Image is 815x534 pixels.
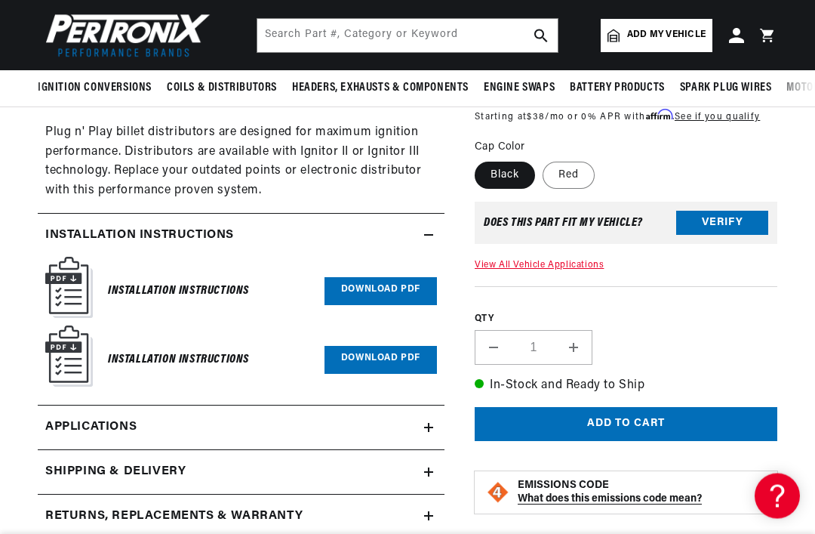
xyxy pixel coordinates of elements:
[672,70,780,106] summary: Spark Plug Wires
[45,508,303,527] h2: Returns, Replacements & Warranty
[38,70,159,106] summary: Ignition Conversions
[292,80,469,96] span: Headers, Exhausts & Components
[475,313,777,326] label: QTY
[475,262,604,271] a: View All Vehicle Applications
[475,111,760,125] p: Starting at /mo or 0% APR with .
[527,114,545,123] span: $38
[45,418,137,438] span: Applications
[45,326,93,387] img: Instruction Manual
[45,463,186,483] h2: Shipping & Delivery
[543,163,595,190] label: Red
[475,140,527,156] legend: Cap Color
[676,212,768,236] button: Verify
[45,227,234,246] h2: Installation instructions
[675,114,760,123] a: See if you qualify - Learn more about Affirm Financing (opens in modal)
[627,28,706,42] span: Add my vehicle
[601,19,712,52] a: Add my vehicle
[475,409,777,443] button: Add to cart
[108,282,249,302] h6: Installation Instructions
[484,218,643,230] div: Does This part fit My vehicle?
[284,70,476,106] summary: Headers, Exhausts & Components
[484,80,555,96] span: Engine Swaps
[680,80,772,96] span: Spark Plug Wires
[38,451,444,495] summary: Shipping & Delivery
[324,278,437,306] a: Download PDF
[38,215,444,258] summary: Installation instructions
[570,80,665,96] span: Battery Products
[38,406,444,451] a: Applications
[45,258,93,319] img: Instruction Manual
[486,481,510,505] img: Emissions code
[518,480,609,492] strong: EMISSIONS CODE
[38,80,152,96] span: Ignition Conversions
[324,347,437,375] a: Download PDF
[45,124,437,201] p: Plug n' Play billet distributors are designed for maximum ignition performance. Distributors are ...
[257,19,558,52] input: Search Part #, Category or Keyword
[108,350,249,371] h6: Installation Instructions
[646,110,672,122] span: Affirm
[476,70,562,106] summary: Engine Swaps
[518,480,766,507] button: EMISSIONS CODEWhat does this emissions code mean?
[38,9,211,61] img: Pertronix
[518,494,702,505] strong: What does this emissions code mean?
[475,377,777,397] p: In-Stock and Ready to Ship
[167,80,277,96] span: Coils & Distributors
[475,163,535,190] label: Black
[562,70,672,106] summary: Battery Products
[524,19,558,52] button: search button
[159,70,284,106] summary: Coils & Distributors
